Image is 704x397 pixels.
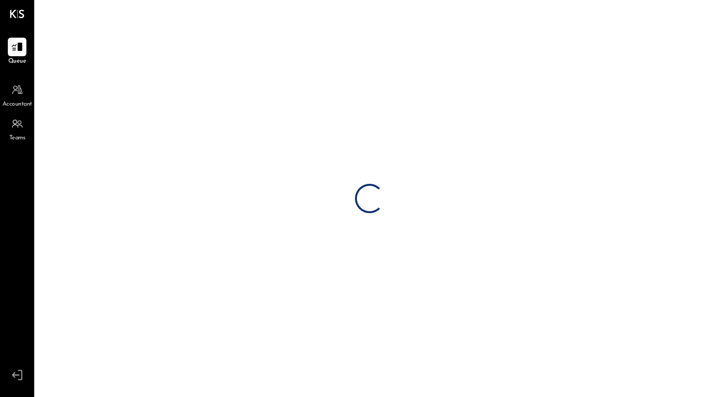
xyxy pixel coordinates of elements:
a: Queue [0,38,34,66]
a: Accountant [0,81,34,109]
span: Teams [9,134,25,143]
a: Teams [0,114,34,143]
span: Accountant [2,100,32,109]
span: Queue [8,57,26,66]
